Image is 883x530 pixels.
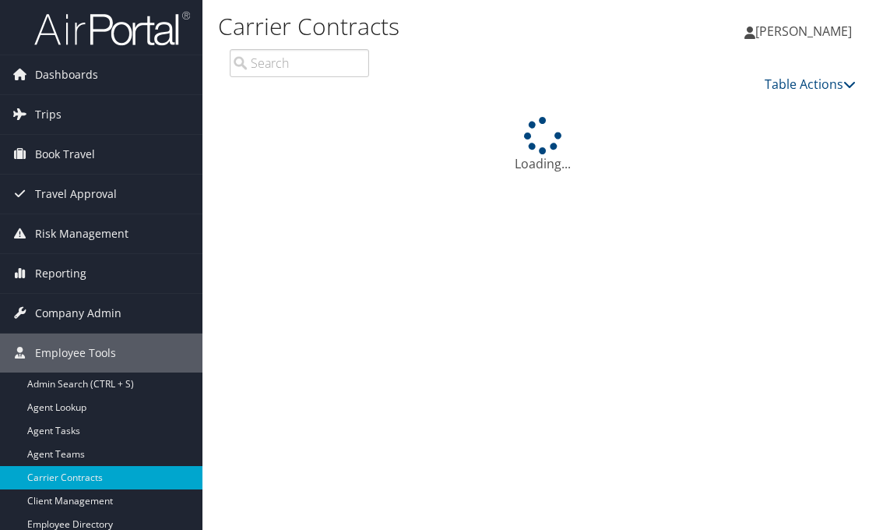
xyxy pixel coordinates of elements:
[34,10,190,47] img: airportal-logo.png
[35,334,116,373] span: Employee Tools
[744,8,867,55] a: [PERSON_NAME]
[35,254,86,293] span: Reporting
[218,10,651,43] h1: Carrier Contracts
[35,175,117,214] span: Travel Approval
[35,214,128,253] span: Risk Management
[765,76,856,93] a: Table Actions
[755,23,852,40] span: [PERSON_NAME]
[230,49,369,77] input: Search
[35,294,121,333] span: Company Admin
[35,55,98,94] span: Dashboards
[218,117,867,173] div: Loading...
[35,95,62,134] span: Trips
[35,135,95,174] span: Book Travel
